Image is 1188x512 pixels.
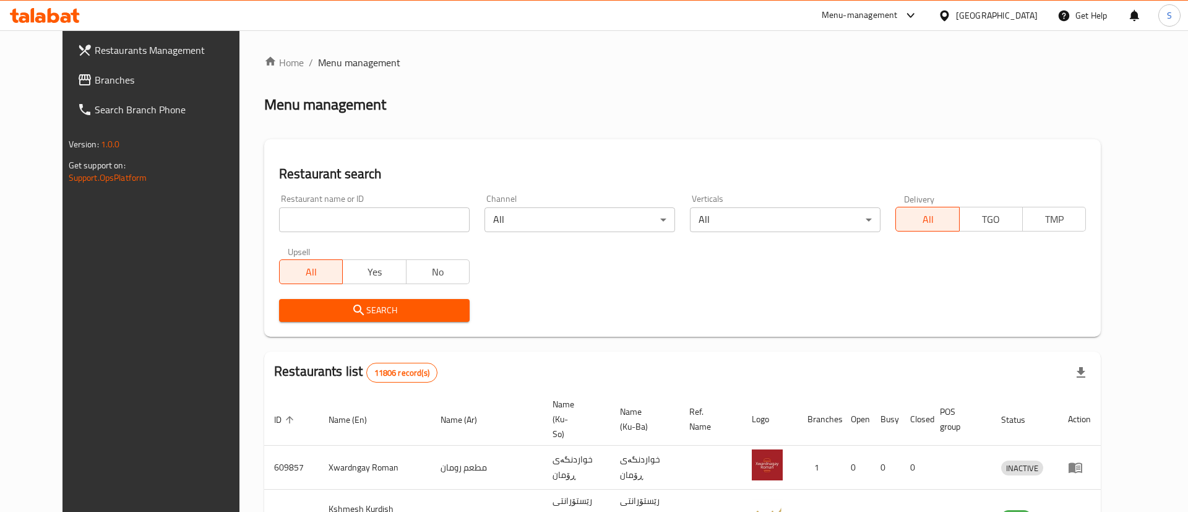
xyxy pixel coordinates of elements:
[1001,412,1041,427] span: Status
[285,263,338,281] span: All
[798,446,841,490] td: 1
[69,170,147,186] a: Support.OpsPlatform
[965,210,1018,228] span: TGO
[366,363,437,383] div: Total records count
[348,263,401,281] span: Yes
[329,412,383,427] span: Name (En)
[318,55,400,70] span: Menu management
[841,446,871,490] td: 0
[441,412,493,427] span: Name (Ar)
[543,446,610,490] td: خواردنگەی ڕۆمان
[484,207,675,232] div: All
[288,247,311,256] label: Upsell
[264,55,1101,70] nav: breadcrumb
[274,362,437,383] h2: Restaurants list
[406,259,470,284] button: No
[956,9,1038,22] div: [GEOGRAPHIC_DATA]
[901,210,954,228] span: All
[1058,393,1101,446] th: Action
[940,404,976,434] span: POS group
[553,397,595,441] span: Name (Ku-So)
[841,393,871,446] th: Open
[689,404,727,434] span: Ref. Name
[1068,460,1091,475] div: Menu
[1022,207,1086,232] button: TMP
[95,72,251,87] span: Branches
[822,8,898,23] div: Menu-management
[900,393,930,446] th: Closed
[279,207,470,232] input: Search for restaurant name or ID..
[742,393,798,446] th: Logo
[1001,461,1043,475] div: INACTIVE
[279,165,1086,183] h2: Restaurant search
[620,404,665,434] span: Name (Ku-Ba)
[95,43,251,58] span: Restaurants Management
[900,446,930,490] td: 0
[264,95,386,115] h2: Menu management
[431,446,543,490] td: مطعم رومان
[1167,9,1172,22] span: S
[895,207,959,232] button: All
[69,157,126,173] span: Get support on:
[264,446,319,490] td: 609857
[274,412,298,427] span: ID
[101,136,120,152] span: 1.0.0
[610,446,679,490] td: خواردنگەی ڕۆمان
[279,259,343,284] button: All
[67,95,261,124] a: Search Branch Phone
[1001,461,1043,475] span: INACTIVE
[95,102,251,117] span: Search Branch Phone
[690,207,880,232] div: All
[67,35,261,65] a: Restaurants Management
[342,259,406,284] button: Yes
[959,207,1023,232] button: TGO
[871,446,900,490] td: 0
[904,194,935,203] label: Delivery
[411,263,465,281] span: No
[1028,210,1081,228] span: TMP
[264,55,304,70] a: Home
[367,367,437,379] span: 11806 record(s)
[279,299,470,322] button: Search
[67,65,261,95] a: Branches
[871,393,900,446] th: Busy
[289,303,460,318] span: Search
[319,446,431,490] td: Xwardngay Roman
[309,55,313,70] li: /
[752,449,783,480] img: Xwardngay Roman
[1066,358,1096,388] div: Export file
[69,136,99,152] span: Version:
[798,393,841,446] th: Branches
